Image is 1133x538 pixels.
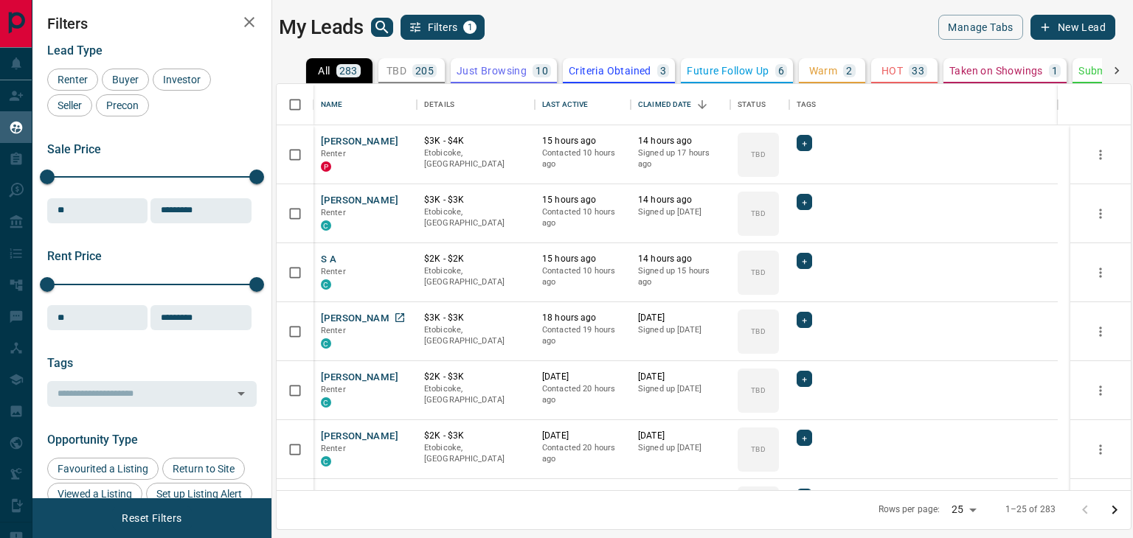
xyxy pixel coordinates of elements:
[638,312,723,324] p: [DATE]
[542,383,623,406] p: Contacted 20 hours ago
[52,74,93,85] span: Renter
[52,463,153,475] span: Favourited a Listing
[321,253,336,267] button: S A
[101,99,144,111] span: Precon
[542,324,623,347] p: Contacted 19 hours ago
[102,69,149,91] div: Buyer
[321,135,398,149] button: [PERSON_NAME]
[1089,380,1112,402] button: more
[47,433,138,447] span: Opportunity Type
[162,458,245,480] div: Return to Site
[321,149,346,158] span: Renter
[638,442,723,454] p: Signed up [DATE]
[313,84,417,125] div: Name
[638,84,692,125] div: Claimed Date
[797,489,812,505] div: +
[321,279,331,290] div: condos.ca
[638,324,723,336] p: Signed up [DATE]
[542,84,588,125] div: Last Active
[846,66,852,76] p: 2
[802,195,807,209] span: +
[797,430,812,446] div: +
[751,267,765,278] p: TBD
[321,194,398,208] button: [PERSON_NAME]
[321,444,346,453] span: Renter
[542,135,623,147] p: 15 hours ago
[638,430,723,442] p: [DATE]
[52,488,137,500] span: Viewed a Listing
[47,458,159,480] div: Favourited a Listing
[424,442,527,465] p: Etobicoke, [GEOGRAPHIC_DATA]
[321,161,331,172] div: property.ca
[542,147,623,170] p: Contacted 10 hours ago
[802,371,807,386] span: +
[321,489,428,503] button: Javed [PERSON_NAME]
[318,66,330,76] p: All
[1030,15,1115,40] button: New Lead
[424,371,527,383] p: $2K - $3K
[158,74,206,85] span: Investor
[730,84,789,125] div: Status
[542,371,623,383] p: [DATE]
[417,84,535,125] div: Details
[371,18,393,37] button: search button
[802,489,807,504] span: +
[47,69,98,91] div: Renter
[638,206,723,218] p: Signed up [DATE]
[279,15,364,39] h1: My Leads
[47,15,257,32] h2: Filters
[802,430,807,445] span: +
[802,136,807,150] span: +
[638,371,723,383] p: [DATE]
[457,66,527,76] p: Just Browsing
[424,194,527,206] p: $3K - $3K
[797,135,812,151] div: +
[107,74,144,85] span: Buyer
[47,249,102,263] span: Rent Price
[536,66,548,76] p: 10
[638,383,723,395] p: Signed up [DATE]
[424,147,527,170] p: Etobicoke, [GEOGRAPHIC_DATA]
[638,253,723,265] p: 14 hours ago
[112,506,191,531] button: Reset Filters
[751,208,765,219] p: TBD
[415,66,434,76] p: 205
[47,142,101,156] span: Sale Price
[1089,321,1112,343] button: more
[321,267,346,276] span: Renter
[1100,495,1129,525] button: Go to next page
[47,94,92,116] div: Seller
[390,308,409,327] a: Open in New Tab
[339,66,358,76] p: 283
[802,312,807,327] span: +
[424,383,527,406] p: Etobicoke, [GEOGRAPHIC_DATA]
[881,66,903,76] p: HOT
[424,253,527,265] p: $2K - $2K
[231,383,252,404] button: Open
[47,43,103,57] span: Lead Type
[1005,503,1056,516] p: 1–25 of 283
[797,253,812,269] div: +
[146,483,252,505] div: Set up Listing Alert
[47,483,142,505] div: Viewed a Listing
[321,84,343,125] div: Name
[809,66,838,76] p: Warm
[542,442,623,465] p: Contacted 20 hours ago
[542,253,623,265] p: 15 hours ago
[321,208,346,217] span: Renter
[321,371,398,385] button: [PERSON_NAME]
[167,463,240,475] span: Return to Site
[638,194,723,206] p: 14 hours ago
[321,456,331,467] div: condos.ca
[542,194,623,206] p: 15 hours ago
[912,66,924,76] p: 33
[738,84,766,125] div: Status
[424,312,527,324] p: $3K - $3K
[751,385,765,396] p: TBD
[153,69,211,91] div: Investor
[1089,262,1112,284] button: more
[751,149,765,160] p: TBD
[797,84,817,125] div: Tags
[692,94,713,115] button: Sort
[321,385,346,394] span: Renter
